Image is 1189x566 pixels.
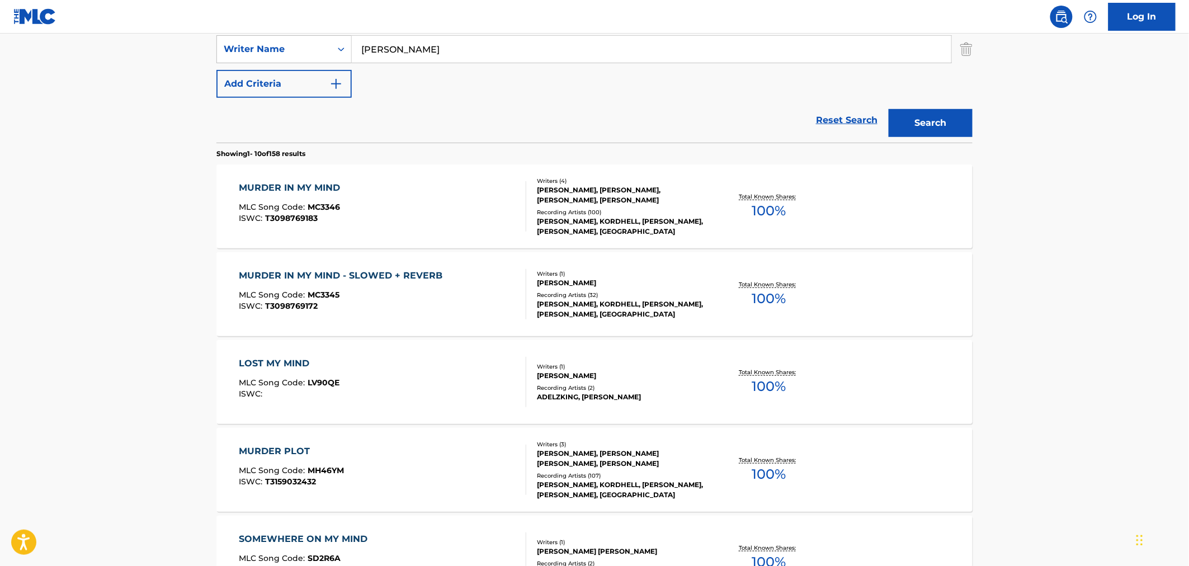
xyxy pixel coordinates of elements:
[1079,6,1102,28] div: Help
[537,362,706,371] div: Writers ( 1 )
[308,465,345,475] span: MH46YM
[739,368,799,376] p: Total Known Shares:
[239,445,345,458] div: MURDER PLOT
[239,378,308,388] span: MLC Song Code :
[537,384,706,392] div: Recording Artists ( 2 )
[239,465,308,475] span: MLC Song Code :
[889,109,973,137] button: Search
[537,449,706,469] div: [PERSON_NAME], [PERSON_NAME] [PERSON_NAME], [PERSON_NAME]
[216,164,973,248] a: MURDER IN MY MINDMLC Song Code:MC3346ISWC:T3098769183Writers (4)[PERSON_NAME], [PERSON_NAME], [PE...
[216,1,973,143] form: Search Form
[216,340,973,424] a: LOST MY MINDMLC Song Code:LV90QEISWC:Writers (1)[PERSON_NAME]Recording Artists (2)ADELZKING, [PER...
[266,213,318,223] span: T3098769183
[810,108,883,133] a: Reset Search
[537,270,706,278] div: Writers ( 1 )
[1050,6,1073,28] a: Public Search
[1108,3,1176,31] a: Log In
[537,299,706,319] div: [PERSON_NAME], KORDHELL, [PERSON_NAME], [PERSON_NAME], [GEOGRAPHIC_DATA]
[537,208,706,216] div: Recording Artists ( 100 )
[537,185,706,205] div: [PERSON_NAME], [PERSON_NAME], [PERSON_NAME], [PERSON_NAME]
[752,376,786,397] span: 100 %
[752,289,786,309] span: 100 %
[1136,523,1143,557] div: Drag
[537,538,706,546] div: Writers ( 1 )
[216,70,352,98] button: Add Criteria
[537,480,706,500] div: [PERSON_NAME], KORDHELL, [PERSON_NAME], [PERSON_NAME], [GEOGRAPHIC_DATA]
[239,532,374,546] div: SOMEWHERE ON MY MIND
[239,357,340,370] div: LOST MY MIND
[537,471,706,480] div: Recording Artists ( 107 )
[960,35,973,63] img: Delete Criterion
[308,553,341,563] span: SD2R6A
[239,553,308,563] span: MLC Song Code :
[239,290,308,300] span: MLC Song Code :
[329,77,343,91] img: 9d2ae6d4665cec9f34b9.svg
[239,477,266,487] span: ISWC :
[537,392,706,402] div: ADELZKING, [PERSON_NAME]
[216,428,973,512] a: MURDER PLOTMLC Song Code:MH46YMISWC:T3159032432Writers (3)[PERSON_NAME], [PERSON_NAME] [PERSON_NA...
[239,389,266,399] span: ISWC :
[739,544,799,552] p: Total Known Shares:
[224,43,324,56] div: Writer Name
[739,456,799,464] p: Total Known Shares:
[752,464,786,484] span: 100 %
[239,213,266,223] span: ISWC :
[537,291,706,299] div: Recording Artists ( 32 )
[739,280,799,289] p: Total Known Shares:
[537,278,706,288] div: [PERSON_NAME]
[537,440,706,449] div: Writers ( 3 )
[739,192,799,201] p: Total Known Shares:
[216,252,973,336] a: MURDER IN MY MIND - SLOWED + REVERBMLC Song Code:MC3345ISWC:T3098769172Writers (1)[PERSON_NAME]Re...
[239,202,308,212] span: MLC Song Code :
[266,301,318,311] span: T3098769172
[752,201,786,221] span: 100 %
[537,216,706,237] div: [PERSON_NAME], KORDHELL, [PERSON_NAME], [PERSON_NAME], [GEOGRAPHIC_DATA]
[308,202,341,212] span: MC3346
[239,269,449,282] div: MURDER IN MY MIND - SLOWED + REVERB
[13,8,56,25] img: MLC Logo
[1084,10,1097,23] img: help
[1055,10,1068,23] img: search
[537,177,706,185] div: Writers ( 4 )
[537,546,706,556] div: [PERSON_NAME] [PERSON_NAME]
[1133,512,1189,566] iframe: Chat Widget
[308,378,340,388] span: LV90QE
[537,371,706,381] div: [PERSON_NAME]
[266,477,317,487] span: T3159032432
[216,149,305,159] p: Showing 1 - 10 of 158 results
[239,301,266,311] span: ISWC :
[308,290,340,300] span: MC3345
[239,181,346,195] div: MURDER IN MY MIND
